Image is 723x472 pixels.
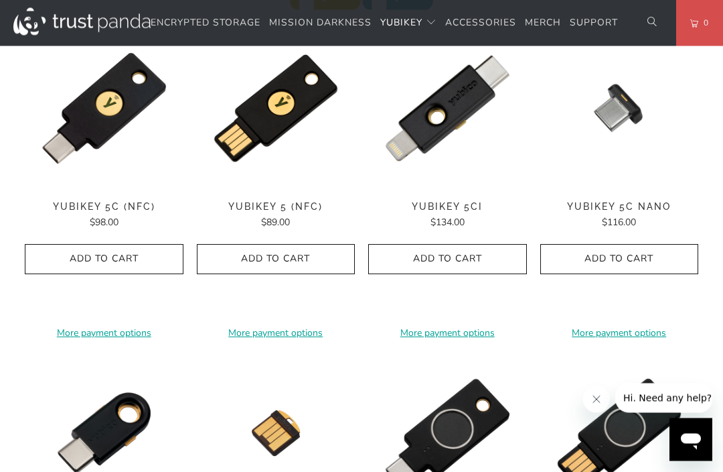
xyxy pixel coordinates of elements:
[698,15,709,30] span: 0
[368,327,527,341] a: More payment options
[602,217,636,229] span: $116.00
[261,217,290,229] span: $89.00
[382,254,513,265] span: Add to Cart
[570,16,618,29] span: Support
[197,29,355,188] img: YubiKey 5 (NFC) - Trust Panda
[25,327,183,341] a: More payment options
[197,29,355,188] a: YubiKey 5 (NFC) - Trust Panda YubiKey 5 (NFC) - Trust Panda
[151,16,260,29] span: Encrypted Storage
[368,245,527,275] button: Add to Cart
[39,254,169,265] span: Add to Cart
[211,254,341,265] span: Add to Cart
[583,386,610,413] iframe: Close message
[380,7,436,39] summary: YubiKey
[540,327,699,341] a: More payment options
[445,16,516,29] span: Accessories
[25,202,183,231] a: YubiKey 5C (NFC) $98.00
[554,254,685,265] span: Add to Cart
[25,29,183,188] a: YubiKey 5C (NFC) - Trust Panda YubiKey 5C (NFC) - Trust Panda
[540,29,699,188] img: YubiKey 5C Nano - Trust Panda
[615,383,712,413] iframe: Message from company
[540,202,699,231] a: YubiKey 5C Nano $116.00
[197,327,355,341] a: More payment options
[445,7,516,39] a: Accessories
[669,418,712,461] iframe: Button to launch messaging window
[25,202,183,213] span: YubiKey 5C (NFC)
[570,7,618,39] a: Support
[368,202,527,231] a: YubiKey 5Ci $134.00
[368,202,527,213] span: YubiKey 5Ci
[151,7,618,39] nav: Translation missing: en.navigation.header.main_nav
[197,245,355,275] button: Add to Cart
[269,16,372,29] span: Mission Darkness
[13,8,151,36] img: Trust Panda Australia
[151,7,260,39] a: Encrypted Storage
[197,202,355,231] a: YubiKey 5 (NFC) $89.00
[368,29,527,188] a: YubiKey 5Ci - Trust Panda YubiKey 5Ci - Trust Panda
[525,7,561,39] a: Merch
[368,29,527,188] img: YubiKey 5Ci - Trust Panda
[540,245,699,275] button: Add to Cart
[25,245,183,275] button: Add to Cart
[380,16,422,29] span: YubiKey
[25,29,183,188] img: YubiKey 5C (NFC) - Trust Panda
[197,202,355,213] span: YubiKey 5 (NFC)
[430,217,465,229] span: $134.00
[525,16,561,29] span: Merch
[540,202,699,213] span: YubiKey 5C Nano
[269,7,372,39] a: Mission Darkness
[540,29,699,188] a: YubiKey 5C Nano - Trust Panda YubiKey 5C Nano - Trust Panda
[90,217,118,229] span: $98.00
